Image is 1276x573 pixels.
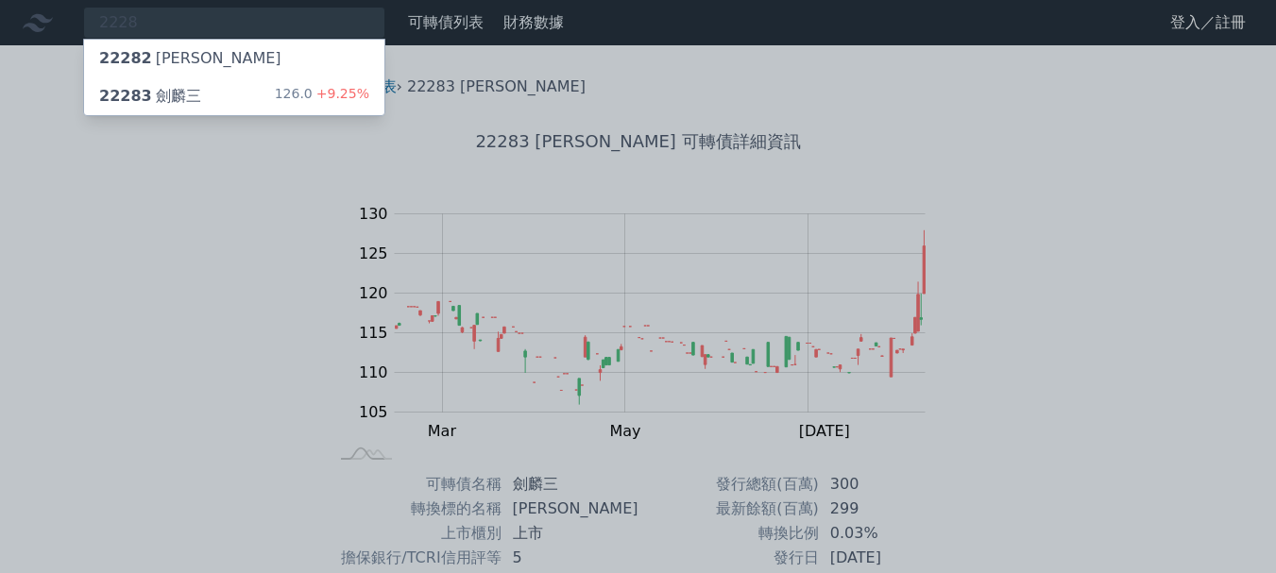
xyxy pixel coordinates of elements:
[99,47,281,70] div: [PERSON_NAME]
[99,87,152,105] span: 22283
[99,49,152,67] span: 22282
[1182,482,1276,573] iframe: Chat Widget
[1182,482,1276,573] div: 聊天小工具
[275,85,369,108] div: 126.0
[99,85,201,108] div: 劍麟三
[84,77,384,115] a: 22283劍麟三 126.0+9.25%
[84,40,384,77] a: 22282[PERSON_NAME]
[313,86,369,101] span: +9.25%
